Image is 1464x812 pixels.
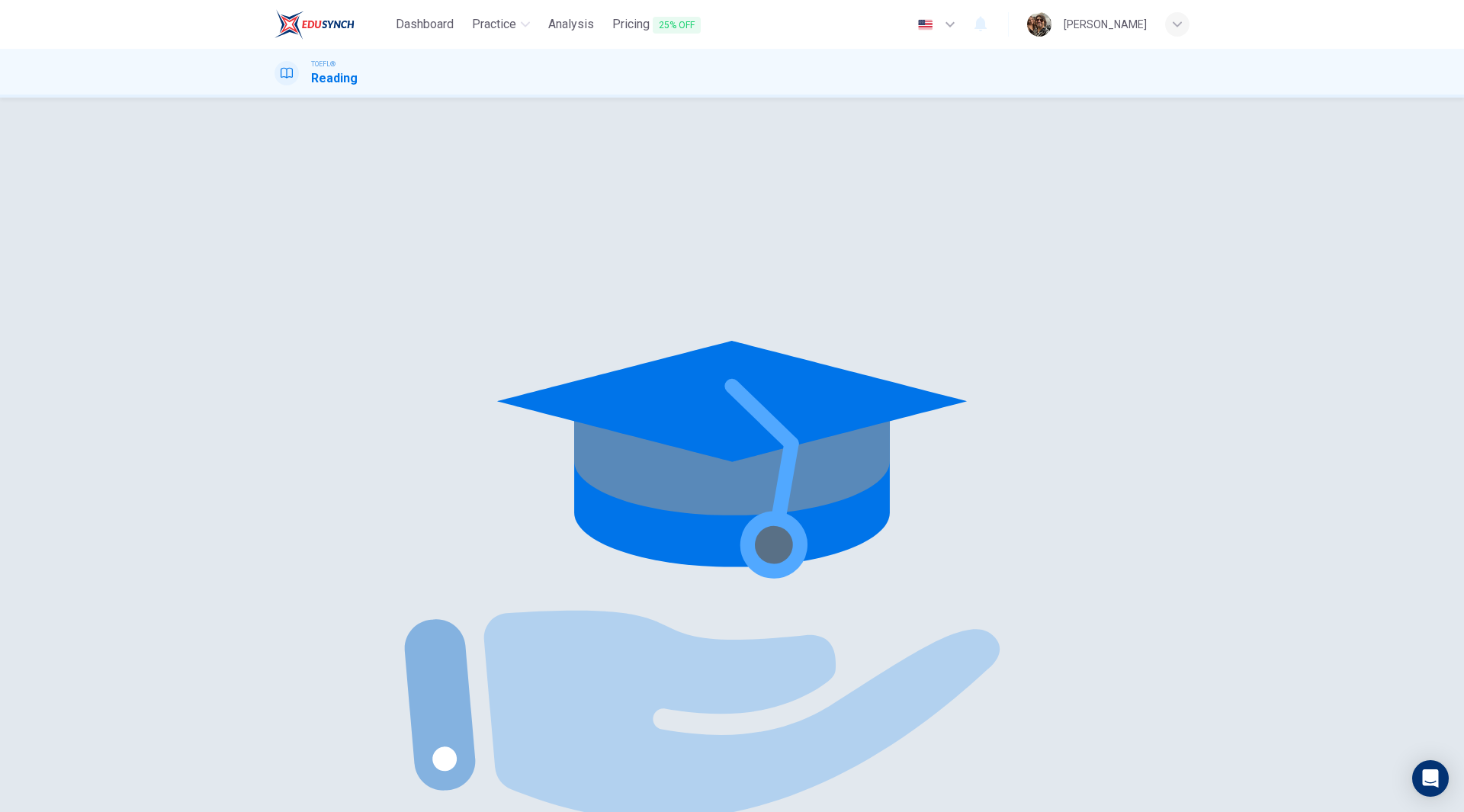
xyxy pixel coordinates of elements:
a: Dashboard [390,11,460,39]
a: EduSynch logo [274,9,390,40]
a: Analysis [542,11,600,39]
span: Analysis [548,15,594,34]
button: Analysis [542,11,600,38]
span: Practice [472,15,516,34]
button: Pricing25% OFF [606,11,707,39]
img: EduSynch logo [274,9,355,40]
div: [PERSON_NAME] [1064,15,1147,34]
span: Dashboard [396,15,454,34]
button: Dashboard [390,11,460,38]
span: 25% OFF [653,17,701,34]
h1: Reading [311,69,358,88]
img: en [916,19,935,30]
span: Pricing [612,15,701,34]
button: Practice [466,11,536,38]
div: Open Intercom Messenger [1412,760,1449,797]
span: TOEFL® [311,59,335,69]
img: Profile picture [1027,12,1051,37]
